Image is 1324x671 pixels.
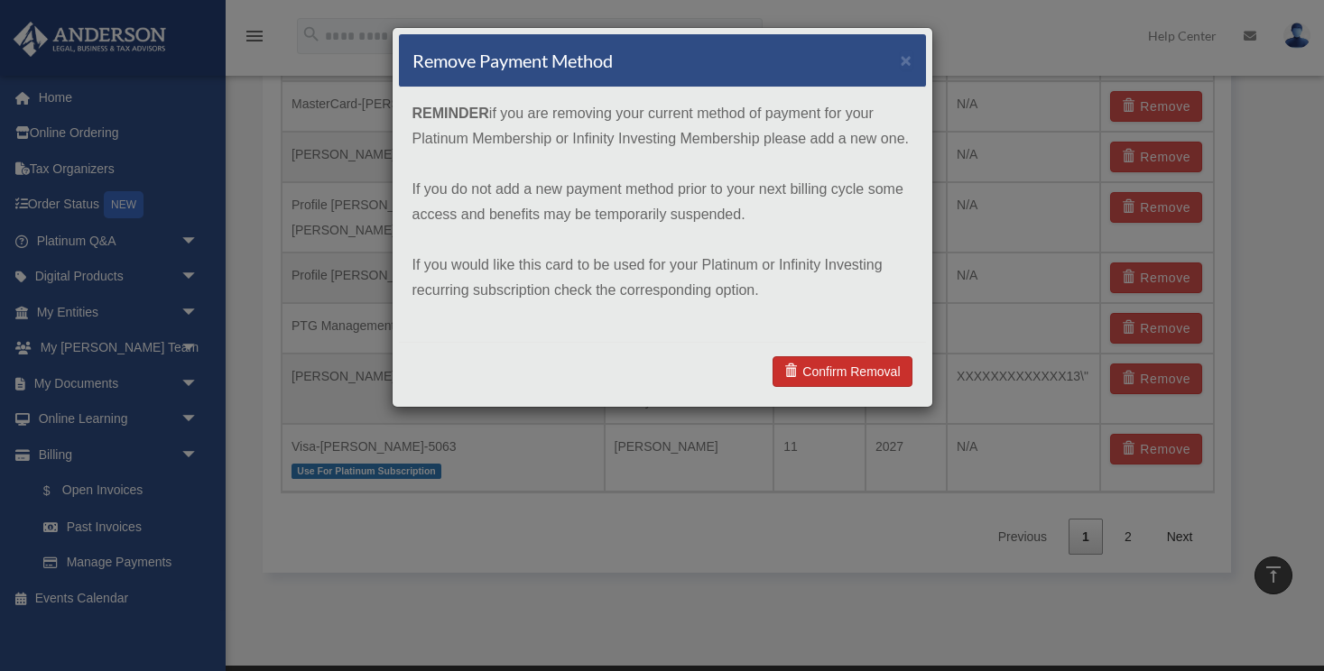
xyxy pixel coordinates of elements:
[399,87,926,342] div: if you are removing your current method of payment for your Platinum Membership or Infinity Inves...
[412,48,613,73] h4: Remove Payment Method
[773,356,912,387] a: Confirm Removal
[412,106,489,121] strong: REMINDER
[901,51,912,69] button: ×
[412,177,912,227] p: If you do not add a new payment method prior to your next billing cycle some access and benefits ...
[412,253,912,303] p: If you would like this card to be used for your Platinum or Infinity Investing recurring subscrip...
